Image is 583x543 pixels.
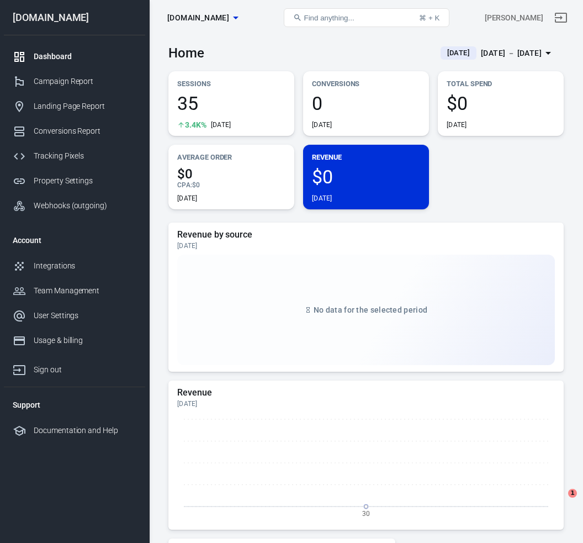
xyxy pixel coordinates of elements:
[4,168,145,193] a: Property Settings
[4,392,145,418] li: Support
[34,175,136,187] div: Property Settings
[168,45,204,61] h3: Home
[545,489,572,515] iframe: Intercom live chat
[177,229,555,240] h5: Revenue by source
[177,387,555,398] h5: Revenue
[312,94,420,113] span: 0
[312,194,332,203] div: [DATE]
[211,120,231,129] div: [DATE]
[163,8,242,28] button: [DOMAIN_NAME]
[312,120,332,129] div: [DATE]
[4,278,145,303] a: Team Management
[4,303,145,328] a: User Settings
[177,194,198,203] div: [DATE]
[192,181,200,189] span: $0
[177,78,285,89] p: Sessions
[312,167,420,186] span: $0
[432,44,564,62] button: [DATE][DATE] － [DATE]
[4,94,145,119] a: Landing Page Report
[4,69,145,94] a: Campaign Report
[4,353,145,382] a: Sign out
[443,48,474,59] span: [DATE]
[34,310,136,321] div: User Settings
[4,119,145,144] a: Conversions Report
[177,181,192,189] span: CPA :
[4,254,145,278] a: Integrations
[34,76,136,87] div: Campaign Report
[34,335,136,346] div: Usage & billing
[4,144,145,168] a: Tracking Pixels
[4,193,145,218] a: Webhooks (outgoing)
[4,227,145,254] li: Account
[34,425,136,436] div: Documentation and Help
[447,94,555,113] span: $0
[284,8,449,27] button: Find anything...⌘ + K
[362,509,370,517] tspan: 30
[177,399,555,408] div: [DATE]
[4,44,145,69] a: Dashboard
[34,260,136,272] div: Integrations
[34,150,136,162] div: Tracking Pixels
[568,489,577,498] span: 1
[34,51,136,62] div: Dashboard
[481,46,542,60] div: [DATE] － [DATE]
[314,305,427,314] span: No data for the selected period
[4,13,145,23] div: [DOMAIN_NAME]
[177,167,285,181] span: $0
[447,120,467,129] div: [DATE]
[34,101,136,112] div: Landing Page Report
[304,14,354,22] span: Find anything...
[34,285,136,297] div: Team Management
[4,328,145,353] a: Usage & billing
[312,151,420,163] p: Revenue
[485,12,543,24] div: Account id: Z7eiIvhy
[34,200,136,212] div: Webhooks (outgoing)
[177,151,285,163] p: Average Order
[34,364,136,376] div: Sign out
[185,121,206,129] span: 3.4K%
[177,94,285,113] span: 35
[177,241,555,250] div: [DATE]
[312,78,420,89] p: Conversions
[548,4,574,31] a: Sign out
[167,11,229,25] span: carinspector.io
[34,125,136,137] div: Conversions Report
[419,14,439,22] div: ⌘ + K
[447,78,555,89] p: Total Spend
